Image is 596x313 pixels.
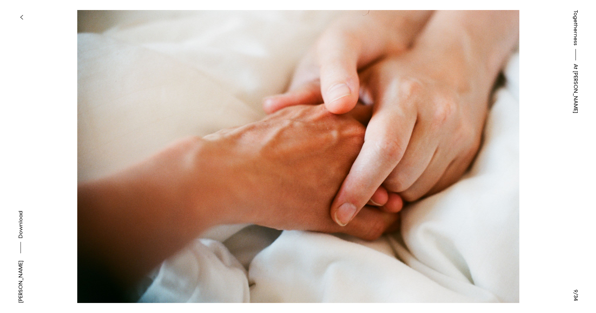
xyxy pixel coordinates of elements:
[17,261,25,303] a: [PERSON_NAME]
[571,64,580,113] span: At [PERSON_NAME]
[17,211,24,238] span: Download
[17,211,25,257] button: Download asset
[571,10,580,46] a: Togetherness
